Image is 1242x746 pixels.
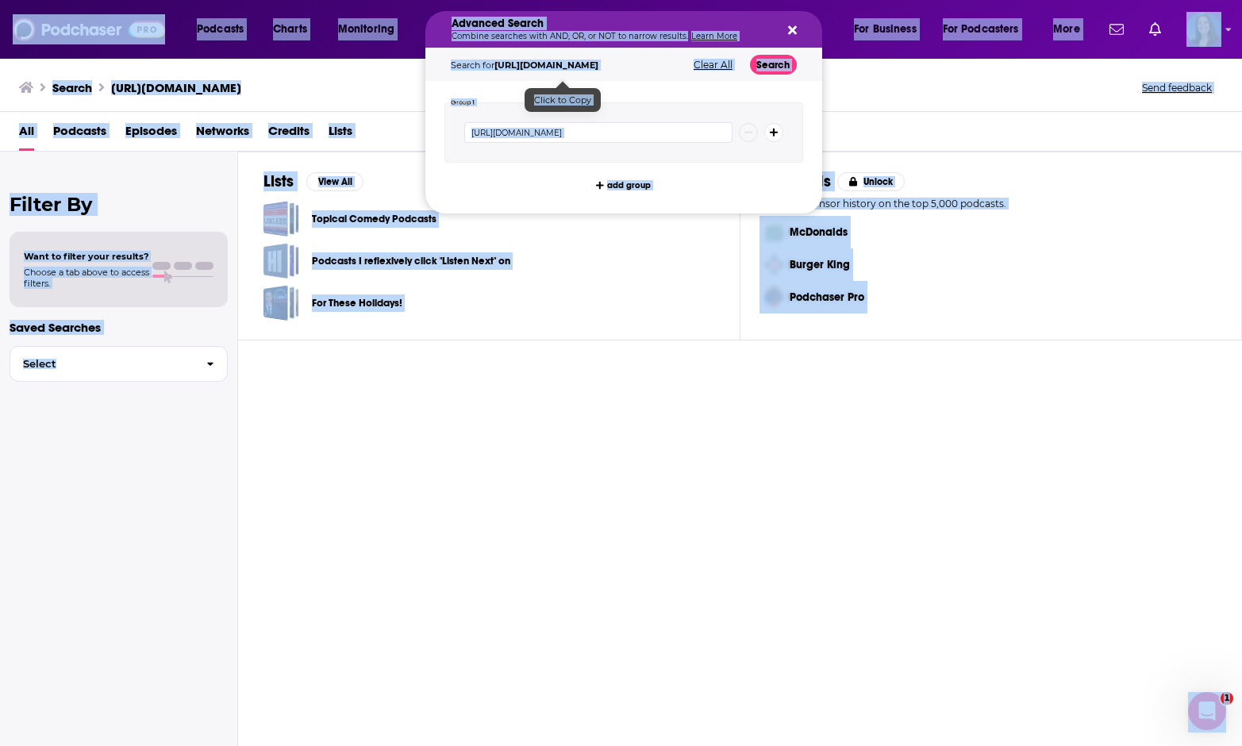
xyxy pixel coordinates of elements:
img: User Profile [1186,12,1221,47]
a: Show notifications dropdown [1103,16,1130,43]
img: Podchaser - Follow, Share and Rate Podcasts [13,14,165,44]
span: 1 [1221,692,1233,705]
div: Search podcasts, credits, & more... [440,11,837,48]
a: Learn More [691,31,737,41]
span: Podchaser Pro [790,290,864,304]
button: add group [591,175,656,194]
a: For These Holidays! [263,285,299,321]
a: Podcasts I reflexively click "Listen Next" on [312,252,510,270]
span: Logged in as emmadonovan [1186,12,1221,47]
button: Search [750,55,797,75]
span: Want to filter your results? [24,251,149,262]
h4: Group 1 [451,99,475,106]
span: add group [607,181,651,190]
span: Monitoring [338,18,394,40]
p: Combine searches with AND, OR, or NOT to narrow results. [452,33,771,40]
img: Third Pro Logo [759,281,790,313]
button: View All [306,172,363,191]
span: Podcasts [53,118,106,151]
a: Lists [329,118,352,151]
a: Charts [263,17,317,42]
span: McDonalds [790,225,848,239]
h2: Filter By [10,193,228,216]
h5: Advanced Search [452,18,771,29]
span: Choose a tab above to access filters. [24,267,149,289]
div: Click to Copy [525,88,601,112]
button: Send feedback [1137,81,1217,94]
button: Select [10,346,228,382]
span: More [1053,18,1080,40]
a: Topical Comedy Podcasts [312,210,436,228]
a: Topical Comedy Podcasts [263,201,299,236]
a: Show notifications dropdown [1143,16,1167,43]
p: Access sponsor history on the top 5,000 podcasts. [766,198,1217,210]
a: Podcasts I reflexively click "Listen Next" on [263,243,299,279]
button: open menu [1042,17,1100,42]
span: Podcasts [197,18,244,40]
span: Credits [268,118,310,151]
span: For Business [854,18,917,40]
button: open menu [932,17,1042,42]
h3: Search [52,80,92,95]
span: Charts [273,18,307,40]
button: open menu [327,17,415,42]
span: Search for [451,60,598,71]
span: [URL][DOMAIN_NAME] [494,60,598,71]
span: For Podcasters [943,18,1019,40]
img: First Pro Logo [759,216,790,248]
span: Episodes [125,118,177,151]
button: Clear All [689,60,737,71]
a: For These Holidays! [312,294,402,312]
button: Show profile menu [1186,12,1221,47]
button: open menu [186,17,264,42]
h3: [URL][DOMAIN_NAME] [111,80,241,95]
span: Select [10,359,194,369]
button: open menu [843,17,936,42]
h2: Lists [263,171,294,191]
img: Second Pro Logo [759,248,790,281]
a: All [19,118,34,151]
input: Type a keyword or phrase... [464,122,733,143]
p: Saved Searches [10,320,228,335]
span: Networks [196,118,249,151]
iframe: Intercom live chat [1188,692,1226,730]
button: Unlock [837,172,905,191]
a: ListsView All [263,171,363,191]
span: Burger King [790,258,850,271]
